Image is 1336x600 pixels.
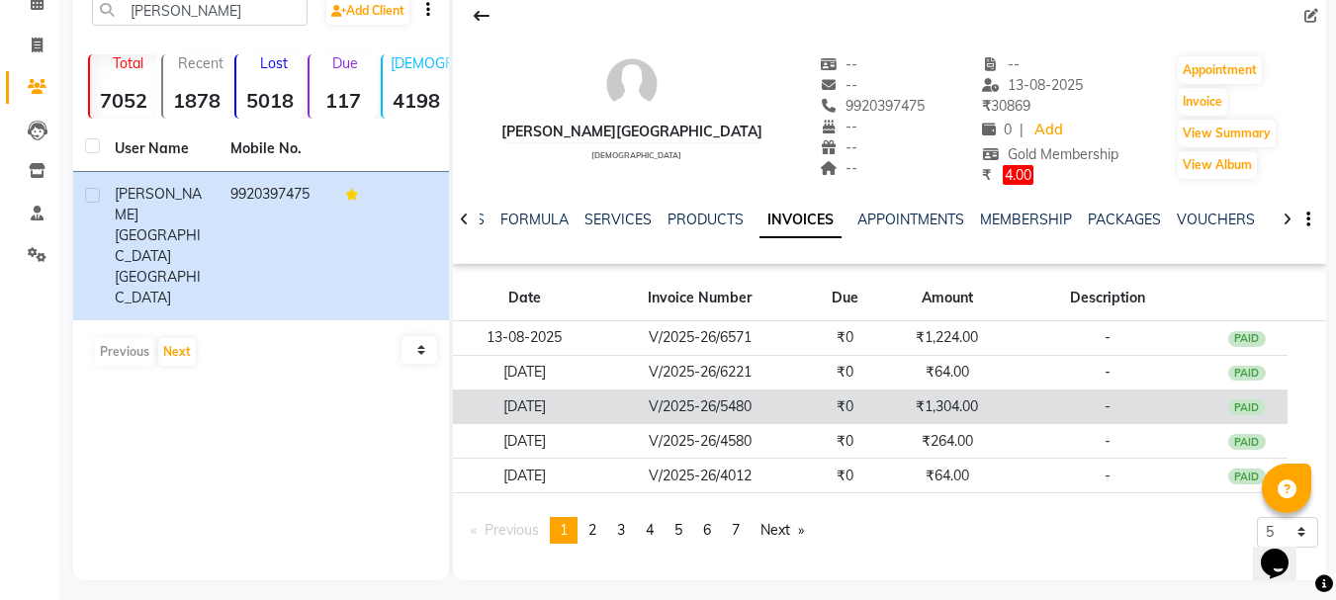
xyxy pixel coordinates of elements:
[732,521,740,539] span: 7
[584,211,652,228] a: SERVICES
[646,521,654,539] span: 4
[1178,120,1276,147] button: View Summary
[982,76,1083,94] span: 13-08-2025
[310,88,377,113] strong: 117
[391,54,450,72] p: [DEMOGRAPHIC_DATA]
[1105,328,1111,346] span: -
[820,118,857,135] span: --
[591,150,681,160] span: [DEMOGRAPHIC_DATA]
[461,517,815,544] nav: Pagination
[804,355,886,389] td: ₹0
[1228,469,1266,484] div: PAID
[1031,117,1066,144] a: Add
[1105,363,1111,381] span: -
[804,320,886,355] td: ₹0
[982,121,1012,138] span: 0
[596,459,804,493] td: V/2025-26/4012
[804,389,886,424] td: ₹0
[1178,88,1227,116] button: Invoice
[596,355,804,389] td: V/2025-26/6221
[1228,366,1266,382] div: PAID
[820,138,857,156] span: --
[1228,331,1266,347] div: PAID
[617,521,625,539] span: 3
[674,521,682,539] span: 5
[596,389,804,424] td: V/2025-26/5480
[820,55,857,73] span: --
[158,338,196,366] button: Next
[1177,211,1255,228] a: VOUCHERS
[500,211,569,228] a: FORMULA
[485,521,539,539] span: Previous
[98,54,157,72] p: Total
[596,320,804,355] td: V/2025-26/6571
[857,211,964,228] a: APPOINTMENTS
[1009,276,1206,321] th: Description
[453,355,596,389] td: [DATE]
[804,424,886,459] td: ₹0
[1003,165,1033,185] span: 4.00
[982,145,1118,163] span: Gold Membership
[1228,434,1266,450] div: PAID
[1105,397,1111,415] span: -
[1105,432,1111,450] span: -
[982,97,991,115] span: ₹
[886,459,1009,493] td: ₹64.00
[886,389,1009,424] td: ₹1,304.00
[886,320,1009,355] td: ₹1,224.00
[886,355,1009,389] td: ₹64.00
[383,88,450,113] strong: 4198
[163,88,230,113] strong: 1878
[751,517,814,544] a: Next
[1020,120,1024,140] span: |
[668,211,744,228] a: PRODUCTS
[820,76,857,94] span: --
[219,172,334,320] td: 9920397475
[560,521,568,539] span: 1
[596,276,804,321] th: Invoice Number
[588,521,596,539] span: 2
[703,521,711,539] span: 6
[501,122,762,142] div: [PERSON_NAME][GEOGRAPHIC_DATA]
[1253,521,1316,580] iframe: chat widget
[982,55,1020,73] span: --
[1105,467,1111,484] span: -
[103,127,219,172] th: User Name
[244,54,304,72] p: Lost
[980,211,1072,228] a: MEMBERSHIP
[171,54,230,72] p: Recent
[453,389,596,424] td: [DATE]
[759,203,842,238] a: INVOICES
[90,88,157,113] strong: 7052
[982,97,1030,115] span: 30869
[453,424,596,459] td: [DATE]
[1088,211,1161,228] a: PACKAGES
[115,185,202,265] span: [PERSON_NAME][GEOGRAPHIC_DATA]
[820,159,857,177] span: --
[236,88,304,113] strong: 5018
[804,276,886,321] th: Due
[313,54,377,72] p: Due
[1178,151,1257,179] button: View Album
[982,166,991,184] span: ₹
[453,459,596,493] td: [DATE]
[219,127,334,172] th: Mobile No.
[886,424,1009,459] td: ₹264.00
[453,320,596,355] td: 13-08-2025
[453,276,596,321] th: Date
[1228,399,1266,415] div: PAID
[115,268,201,306] span: [GEOGRAPHIC_DATA]
[804,459,886,493] td: ₹0
[1178,56,1262,84] button: Appointment
[602,54,662,114] img: avatar
[886,276,1009,321] th: Amount
[596,424,804,459] td: V/2025-26/4580
[820,97,925,115] span: 9920397475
